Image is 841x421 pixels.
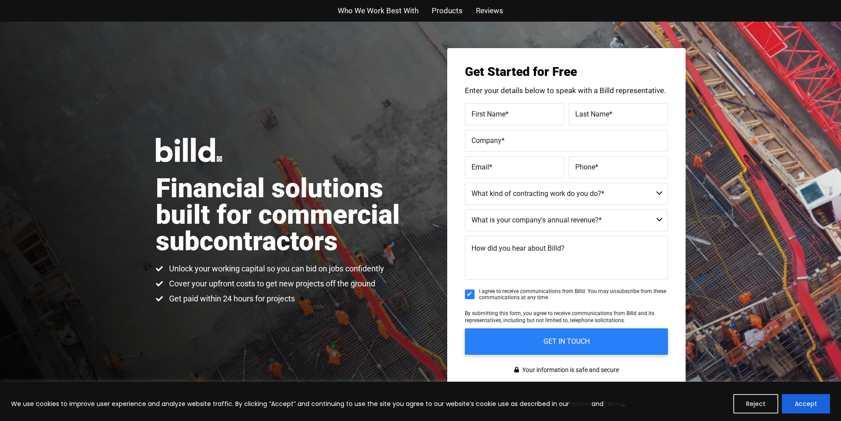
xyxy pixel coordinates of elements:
[575,162,595,171] span: Phone
[11,398,625,409] p: We use cookies to improve user experience and analyze website traffic. By clicking “Accept” and c...
[471,109,505,118] span: First Name
[465,289,475,299] input: I agree to receive communications from Billd. You may unsubscribe from these communications at an...
[733,394,778,413] button: Reject
[167,293,295,304] span: Get paid within 24 hours for projects
[338,4,419,17] a: Who We Work Best With
[471,136,502,144] span: Company
[575,109,609,118] span: Last Name
[479,288,668,301] span: I agree to receive communications from Billd. You may unsubscribe from these communications at an...
[167,263,384,274] span: Unlock your working capital so you can bid on jobs confidently
[471,244,565,252] span: How did you hear about Billd?
[476,4,503,17] a: Reviews
[465,328,668,355] input: GET IN TOUCH
[167,278,375,289] span: Cover your upfront costs to get new projects off the ground
[432,4,463,17] a: Products
[465,310,654,323] span: By submitting this form, you agree to receive communications from Billd and its representatives, ...
[520,364,619,376] span: Your information is safe and secure
[603,399,623,408] a: Terms
[465,66,668,78] h3: Get Started for Free
[471,162,489,171] span: Email
[156,175,421,255] h1: Financial solutions built for commercial subcontractors
[465,87,668,94] p: Enter your details below to speak with a Billd representative.
[569,399,592,408] a: Policies
[782,394,830,413] button: Accept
